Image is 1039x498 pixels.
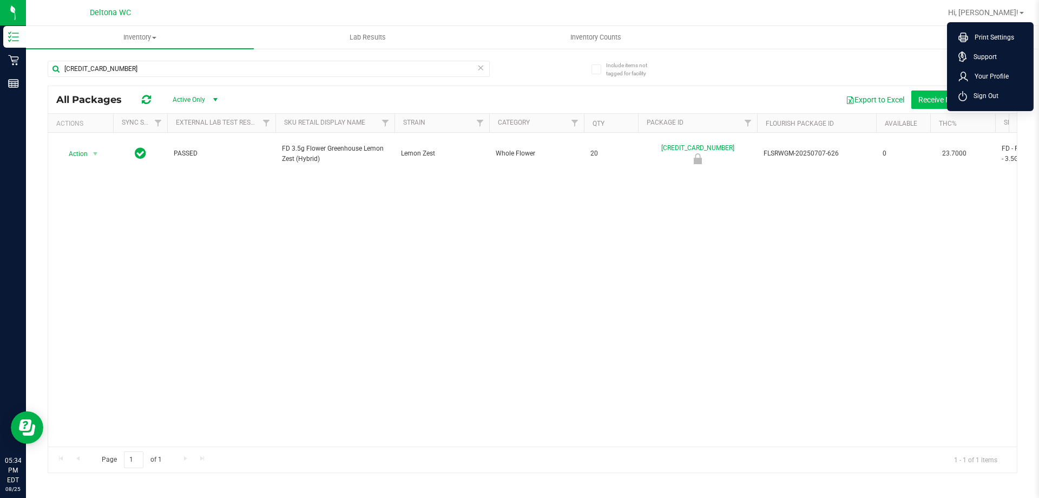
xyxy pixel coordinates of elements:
a: Strain [403,119,425,126]
a: Available [885,120,917,127]
a: Package ID [647,119,683,126]
a: Support [958,51,1027,62]
div: Newly Received [636,153,759,164]
span: FD 3.5g Flower Greenhouse Lemon Zest (Hybrid) [282,144,388,164]
span: Print Settings [968,32,1014,43]
span: Include items not tagged for facility [606,61,660,77]
span: Hi, [PERSON_NAME]! [948,8,1018,17]
span: Whole Flower [496,148,577,159]
span: Inventory Counts [556,33,636,42]
a: Category [498,119,530,126]
a: Inventory Counts [482,26,709,49]
button: Export to Excel [839,90,911,109]
a: Filter [566,114,584,132]
li: Sign Out [950,86,1031,106]
div: Actions [56,120,109,127]
a: Filter [149,114,167,132]
a: Filter [377,114,394,132]
input: 1 [124,451,143,468]
a: THC% [939,120,957,127]
p: 05:34 PM EDT [5,456,21,485]
a: Inventory [26,26,254,49]
a: Sync Status [122,119,163,126]
a: Flourish Package ID [766,120,834,127]
a: Lab Results [254,26,482,49]
p: 08/25 [5,485,21,493]
iframe: Resource center [11,411,43,444]
a: Filter [739,114,757,132]
span: Clear [477,61,484,75]
span: select [89,146,102,161]
inline-svg: Inventory [8,31,19,42]
span: All Packages [56,94,133,106]
inline-svg: Reports [8,78,19,89]
span: 0 [883,148,924,159]
span: 1 - 1 of 1 items [945,451,1006,468]
span: Support [967,51,997,62]
span: Page of 1 [93,451,170,468]
a: Sku Retail Display Name [284,119,365,126]
a: [CREDIT_CARD_NUMBER] [661,144,734,152]
span: Sign Out [967,90,998,101]
span: Inventory [26,33,254,42]
span: Your Profile [968,71,1009,82]
a: External Lab Test Result [176,119,261,126]
a: Qty [593,120,604,127]
span: Lemon Zest [401,148,483,159]
inline-svg: Retail [8,55,19,66]
a: Filter [471,114,489,132]
input: Search Package ID, Item Name, SKU, Lot or Part Number... [48,61,490,77]
span: Lab Results [335,33,400,42]
button: Receive Non-Cannabis [911,90,1001,109]
span: 23.7000 [937,146,972,161]
a: SKU Name [1004,119,1036,126]
span: FLSRWGM-20250707-626 [764,148,870,159]
span: In Sync [135,146,146,161]
span: Deltona WC [90,8,131,17]
span: PASSED [174,148,269,159]
span: 20 [590,148,632,159]
a: Filter [258,114,275,132]
span: Action [59,146,88,161]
